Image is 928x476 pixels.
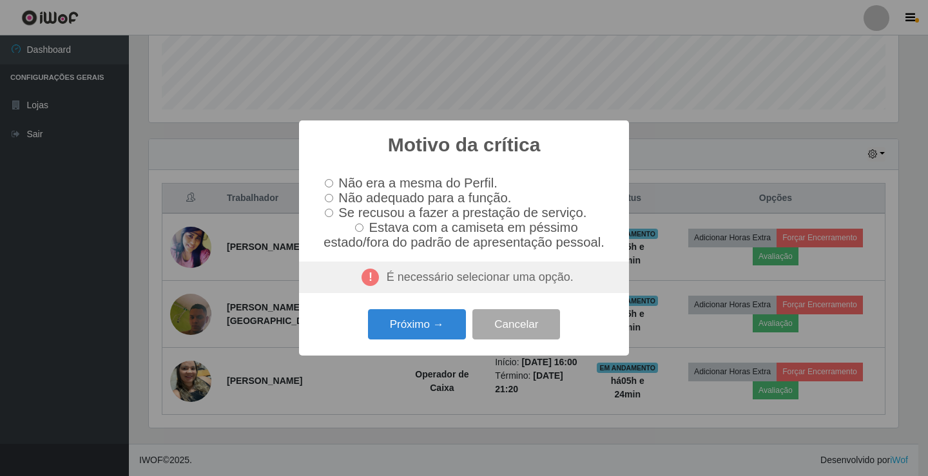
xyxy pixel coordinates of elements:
h2: Motivo da crítica [388,133,541,157]
div: É necessário selecionar uma opção. [299,262,629,294]
input: Estava com a camiseta em péssimo estado/fora do padrão de apresentação pessoal. [355,224,363,232]
span: Se recusou a fazer a prestação de serviço. [338,205,586,220]
input: Não adequado para a função. [325,194,333,202]
span: Estava com a camiseta em péssimo estado/fora do padrão de apresentação pessoal. [324,220,604,249]
button: Próximo → [368,309,466,339]
span: Não adequado para a função. [338,191,511,205]
input: Se recusou a fazer a prestação de serviço. [325,209,333,217]
button: Cancelar [472,309,560,339]
input: Não era a mesma do Perfil. [325,179,333,187]
span: Não era a mesma do Perfil. [338,176,497,190]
